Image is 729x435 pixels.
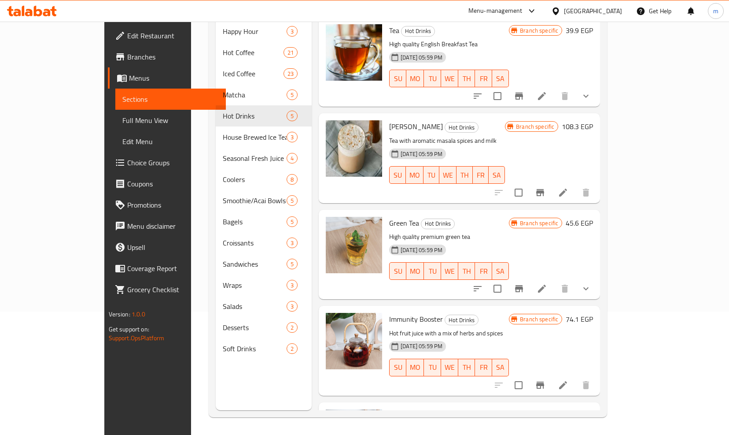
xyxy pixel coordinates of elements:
[389,120,443,133] span: [PERSON_NAME]
[397,342,446,350] span: [DATE] 05:59 PM
[287,91,297,99] span: 5
[108,258,226,279] a: Coverage Report
[475,359,492,376] button: FR
[566,409,593,422] h6: 96.9 EGP
[287,132,298,142] div: items
[127,242,219,253] span: Upsell
[421,219,455,229] div: Hot Drinks
[223,132,287,142] span: House Brewed Ice Tea
[476,169,486,182] span: FR
[445,72,455,85] span: WE
[223,153,287,164] div: Seasonal Fresh Juice
[401,26,435,37] div: Hot Drinks
[216,17,312,363] nav: Menu sections
[127,52,219,62] span: Branches
[216,126,312,148] div: House Brewed Ice Tea3
[492,359,509,376] button: SA
[443,169,453,182] span: WE
[115,131,226,152] a: Edit Menu
[216,42,312,63] div: Hot Coffee21
[127,200,219,210] span: Promotions
[287,260,297,268] span: 5
[108,46,226,67] a: Branches
[216,296,312,317] div: Salads3
[216,148,312,169] div: Seasonal Fresh Juice4
[223,89,287,100] div: Matcha
[287,175,297,184] span: 8
[566,313,593,325] h6: 74.1 EGP
[492,70,509,87] button: SA
[108,25,226,46] a: Edit Restaurant
[122,94,219,104] span: Sections
[115,110,226,131] a: Full Menu View
[467,278,488,299] button: sort-choices
[558,380,568,390] a: Edit menu item
[223,343,287,354] div: Soft Drinks
[424,70,441,87] button: TU
[406,262,424,280] button: MO
[468,6,523,16] div: Menu-management
[389,70,406,87] button: SU
[223,195,287,206] span: Smoothie/Acai Bowls
[462,361,471,374] span: TH
[427,361,437,374] span: TU
[492,262,509,280] button: SA
[287,27,297,36] span: 3
[479,265,488,278] span: FR
[223,259,287,269] span: Sandwiches
[389,328,509,339] p: Hot fruit juice with a mix of herbs and spices
[393,265,403,278] span: SU
[223,280,287,290] div: Wraps
[516,315,562,323] span: Branch specific
[558,187,568,198] a: Edit menu item
[389,216,419,230] span: Green Tea
[575,278,596,299] button: show more
[326,313,382,369] img: Immunity Booster
[108,173,226,194] a: Coupons
[475,262,492,280] button: FR
[421,219,454,229] span: Hot Drinks
[127,178,219,189] span: Coupons
[508,278,530,299] button: Branch-specific-item
[223,111,287,121] div: Hot Drinks
[223,238,287,248] span: Croissants
[216,190,312,211] div: Smoothie/Acai Bowls5
[216,253,312,275] div: Sandwiches5
[216,84,312,105] div: Matcha5
[389,262,406,280] button: SU
[512,123,558,131] span: Branch specific
[287,195,298,206] div: items
[108,194,226,216] a: Promotions
[564,6,622,16] div: [GEOGRAPHIC_DATA]
[287,154,297,163] span: 4
[127,263,219,274] span: Coverage Report
[223,26,287,37] div: Happy Hour
[108,152,226,173] a: Choice Groups
[223,47,283,58] span: Hot Coffee
[445,315,478,325] span: Hot Drinks
[530,182,551,203] button: Branch-specific-item
[427,169,436,182] span: TU
[389,24,399,37] span: Tea
[216,232,312,253] div: Croissants3
[284,48,297,57] span: 21
[287,345,297,353] span: 2
[441,70,458,87] button: WE
[509,183,528,202] span: Select to update
[287,26,298,37] div: items
[492,169,501,182] span: SA
[287,216,298,227] div: items
[287,323,297,332] span: 2
[284,70,297,78] span: 23
[462,72,471,85] span: TH
[287,89,298,100] div: items
[537,91,547,101] a: Edit menu item
[326,120,382,177] img: Chai Latte
[216,211,312,232] div: Bagels5
[389,135,505,146] p: Tea with aromatic masala spices and milk
[287,302,297,311] span: 3
[223,174,287,185] span: Coolers
[326,217,382,273] img: Green Tea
